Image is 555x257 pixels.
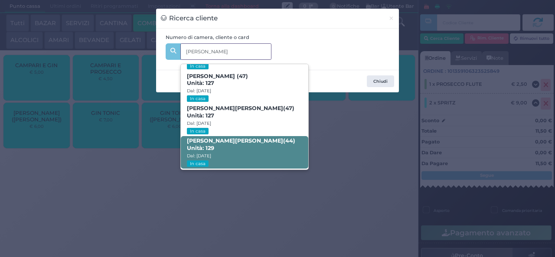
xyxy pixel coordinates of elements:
strong: [PERSON_NAME] [235,137,283,144]
button: Chiudi [384,9,399,28]
strong: [PERSON_NAME] [235,105,283,111]
label: Numero di camera, cliente o card [166,34,249,41]
small: In casa [187,95,208,102]
small: Dal: [DATE] [187,88,211,94]
small: Dal: [DATE] [187,153,211,159]
small: In casa [187,63,208,69]
small: In casa [187,128,208,134]
span: Unità: 129 [187,145,214,152]
button: Chiudi [367,75,394,88]
span: Unità: 127 [187,112,214,120]
small: Dal: [DATE] [187,120,211,126]
b: [PERSON_NAME] (44) [187,137,295,151]
span: × [388,13,394,23]
small: In casa [187,160,208,167]
b: [PERSON_NAME] (47) [187,105,294,119]
span: Unità: 127 [187,80,214,87]
h3: Ricerca cliente [161,13,218,23]
b: [PERSON_NAME] (47) [187,73,248,87]
input: Es. 'Mario Rossi', '220' o '108123234234' [180,43,271,60]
